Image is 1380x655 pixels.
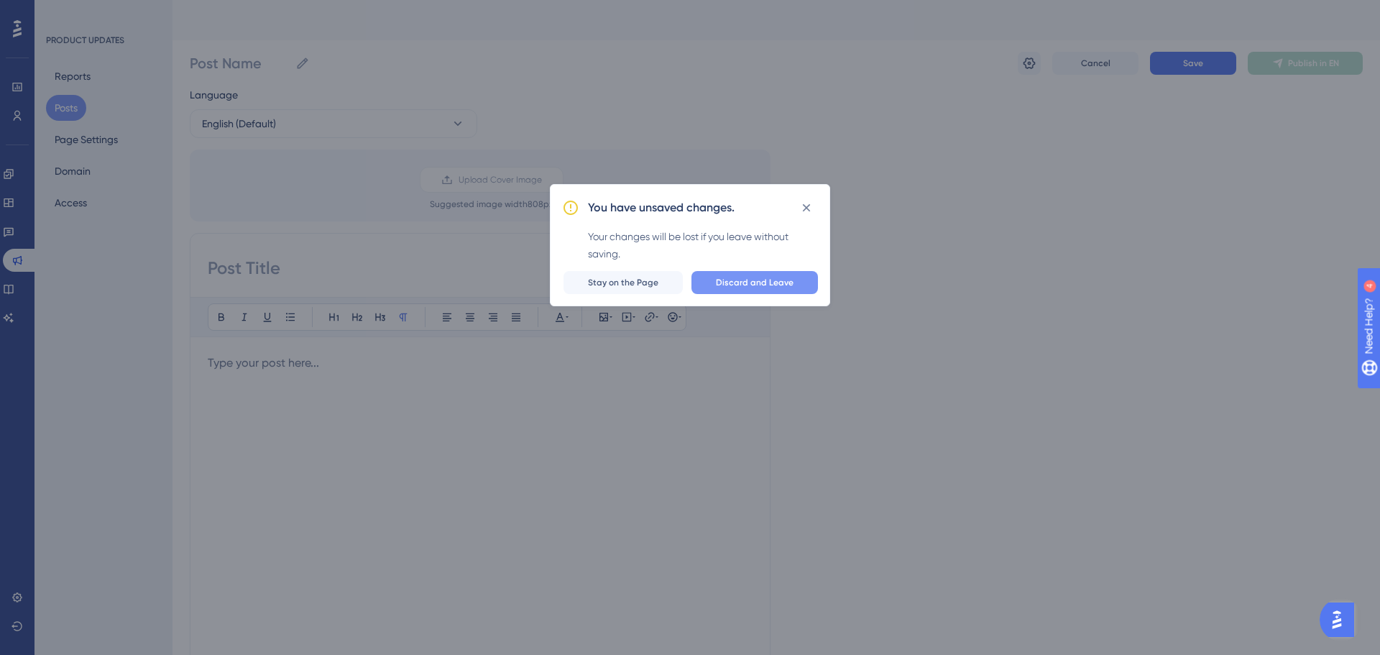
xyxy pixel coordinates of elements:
[1320,598,1363,641] iframe: UserGuiding AI Assistant Launcher
[34,4,90,21] span: Need Help?
[716,277,793,288] span: Discard and Leave
[588,199,735,216] h2: You have unsaved changes.
[100,7,104,19] div: 4
[588,277,658,288] span: Stay on the Page
[588,228,818,262] div: Your changes will be lost if you leave without saving.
